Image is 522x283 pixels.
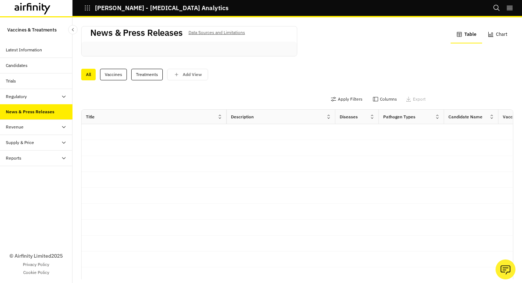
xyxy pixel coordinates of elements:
[340,114,358,120] div: Diseases
[183,72,202,77] p: Add View
[68,25,78,34] button: Close Sidebar
[9,252,63,260] p: © Airfinity Limited 2025
[90,28,183,38] h2: News & Press Releases
[167,69,208,80] button: save changes
[95,5,228,11] p: [PERSON_NAME] - [MEDICAL_DATA] Analytics
[84,2,228,14] button: [PERSON_NAME] - [MEDICAL_DATA] Analytics
[482,26,513,43] button: Chart
[331,93,362,105] button: Apply Filters
[413,97,426,102] p: Export
[100,69,127,80] div: Vaccines
[383,114,415,120] div: Pathogen Types
[131,69,163,80] div: Treatments
[373,93,397,105] button: Columns
[6,47,42,53] div: Latest Information
[448,114,482,120] div: Candidate Name
[6,155,21,161] div: Reports
[6,78,16,84] div: Trials
[6,124,24,130] div: Revenue
[493,2,500,14] button: Search
[406,93,426,105] button: Export
[81,69,96,80] div: All
[6,93,27,100] div: Regulatory
[496,259,515,279] button: Ask our analysts
[7,23,57,37] p: Vaccines & Treatments
[231,114,254,120] div: Description
[86,114,95,120] div: Title
[23,261,49,268] a: Privacy Policy
[451,26,482,43] button: Table
[6,109,54,115] div: News & Press Releases
[6,62,28,69] div: Candidates
[23,269,49,276] a: Cookie Policy
[6,139,34,146] div: Supply & Price
[188,29,245,37] p: Data Sources and Limitations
